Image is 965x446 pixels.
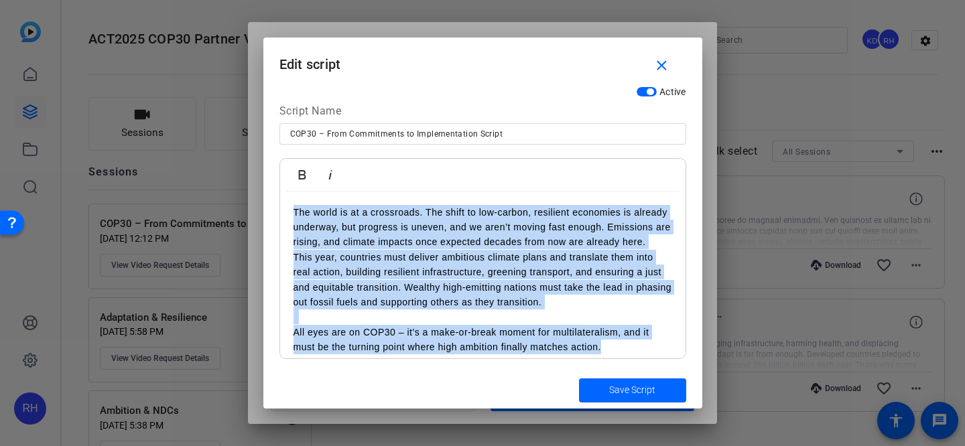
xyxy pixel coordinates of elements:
[294,250,672,310] p: This year, countries must deliver ambitious climate plans and translate them into real action, bu...
[294,325,672,355] p: All eyes are on COP30 – it's a make-or-break moment for multilateralism, and it must be the turni...
[294,205,672,250] p: The world is at a crossroads. The shift to low-carbon, resilient economies is already underway, b...
[318,161,343,188] button: Italic (⌘I)
[279,103,686,123] div: Script Name
[263,38,702,81] h1: Edit script
[579,378,686,402] button: Save Script
[653,58,670,74] mat-icon: close
[290,126,675,142] input: Enter Script Name
[609,383,655,397] span: Save Script
[659,86,686,97] span: Active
